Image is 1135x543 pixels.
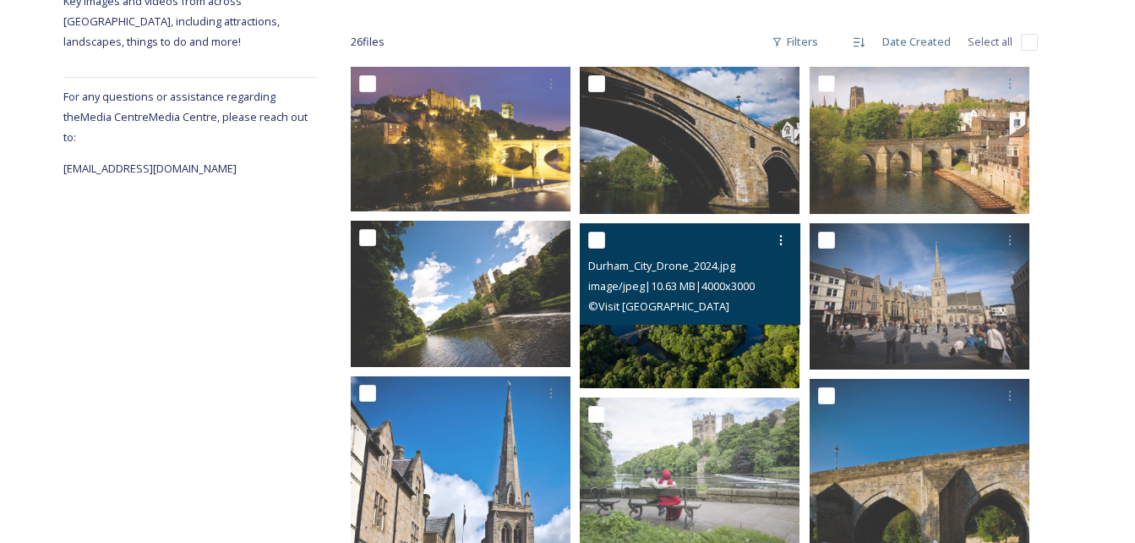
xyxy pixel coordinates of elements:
img: Durham Market Place [810,223,1029,370]
span: Select all [968,34,1012,50]
img: Durham City riverbank view [351,221,570,367]
img: Durham Cathedral (104).jpg [810,67,1029,213]
img: Durham City Night Time.jpg [351,67,570,211]
span: For any questions or assistance regarding the Media Centre Media Centre, please reach out to: [63,89,308,145]
span: image/jpeg | 10.63 MB | 4000 x 3000 [588,278,755,293]
img: Close up Elvet Bridge [580,67,799,213]
div: Filters [763,25,827,58]
img: Durham Riverbanks [580,397,799,543]
span: © Visit [GEOGRAPHIC_DATA] [588,299,729,314]
span: 26 file s [351,34,385,50]
span: Durham_City_Drone_2024.jpg [588,258,735,273]
span: [EMAIL_ADDRESS][DOMAIN_NAME] [63,161,237,176]
div: Date Created [874,25,959,58]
